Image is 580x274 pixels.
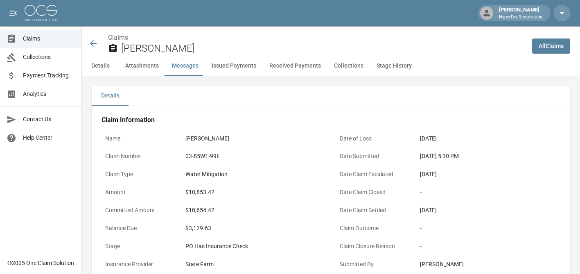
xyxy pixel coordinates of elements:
[5,5,21,21] button: open drawer
[102,256,175,272] p: Insurance Provider
[336,184,410,200] p: Date Claim Closed
[336,202,410,218] p: Date Claim Settled
[108,34,128,41] a: Claims
[420,134,557,143] div: [DATE]
[102,116,560,124] h4: Claim Information
[102,184,175,200] p: Amount
[185,170,323,179] div: Water Mitigation
[23,115,75,124] span: Contact Us
[23,34,75,43] span: Claims
[82,56,119,76] button: Details
[185,188,323,197] div: $10,853.42
[185,242,323,251] div: PO Has Insurance Check
[165,56,205,76] button: Messages
[420,152,557,161] div: [DATE] 5:30 PM
[370,56,418,76] button: Stage History
[532,38,570,54] a: AllClaims
[499,14,542,21] p: HyperDry Restoration
[7,259,74,267] div: © 2025 One Claim Solution
[185,260,323,269] div: State Farm
[108,33,526,43] nav: breadcrumb
[420,224,557,233] div: -
[336,166,410,182] p: Date Claim Escalated
[92,86,570,106] div: details tabs
[23,71,75,80] span: Payment Tracking
[336,220,410,236] p: Claim Outcome
[205,56,263,76] button: Issued Payments
[102,202,175,218] p: Committed Amount
[23,90,75,98] span: Analytics
[336,131,410,147] p: Date of Loss
[102,148,175,164] p: Claim Number
[420,242,557,251] div: -
[496,6,546,20] div: [PERSON_NAME]
[327,56,370,76] button: Collections
[420,188,557,197] div: -
[263,56,327,76] button: Received Payments
[336,238,410,254] p: Claim Closure Reason
[420,260,557,269] div: [PERSON_NAME]
[121,43,526,54] h2: [PERSON_NAME]
[102,131,175,147] p: Name
[82,56,580,76] div: anchor tabs
[102,166,175,182] p: Claim Type
[25,5,57,21] img: ocs-logo-white-transparent.png
[185,206,323,215] div: $10,654.42
[420,206,557,215] div: [DATE]
[420,170,557,179] div: [DATE]
[185,152,323,161] div: 03-85W1-99F
[119,56,165,76] button: Attachments
[92,86,129,106] button: Details
[336,148,410,164] p: Date Submitted
[185,134,323,143] div: [PERSON_NAME]
[336,256,410,272] p: Submitted By
[102,238,175,254] p: Stage
[102,220,175,236] p: Balance Due
[23,134,75,142] span: Help Center
[185,224,323,233] div: $3,129.63
[23,53,75,61] span: Collections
